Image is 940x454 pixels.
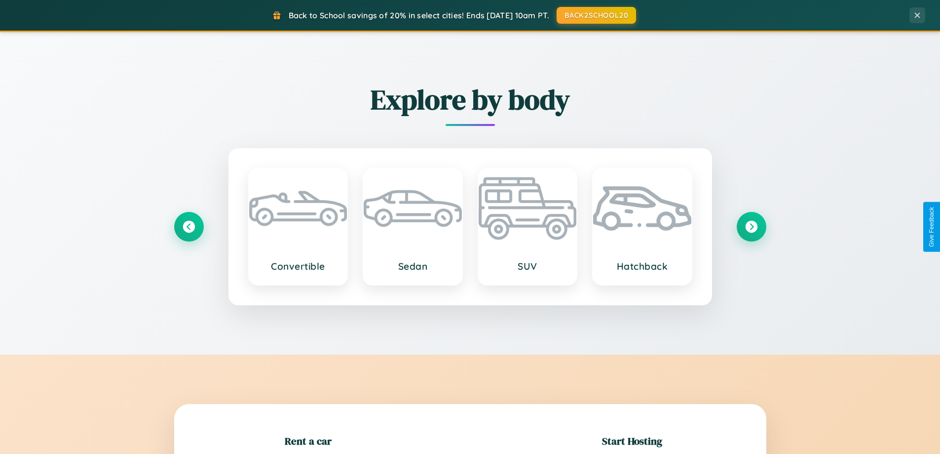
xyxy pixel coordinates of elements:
h2: Rent a car [285,434,332,448]
h3: Sedan [374,260,452,272]
div: Give Feedback [928,207,935,247]
h2: Start Hosting [602,434,662,448]
button: BACK2SCHOOL20 [557,7,636,24]
h3: SUV [489,260,567,272]
span: Back to School savings of 20% in select cities! Ends [DATE] 10am PT. [289,10,549,20]
h3: Hatchback [603,260,681,272]
h2: Explore by body [174,81,766,119]
h3: Convertible [259,260,338,272]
